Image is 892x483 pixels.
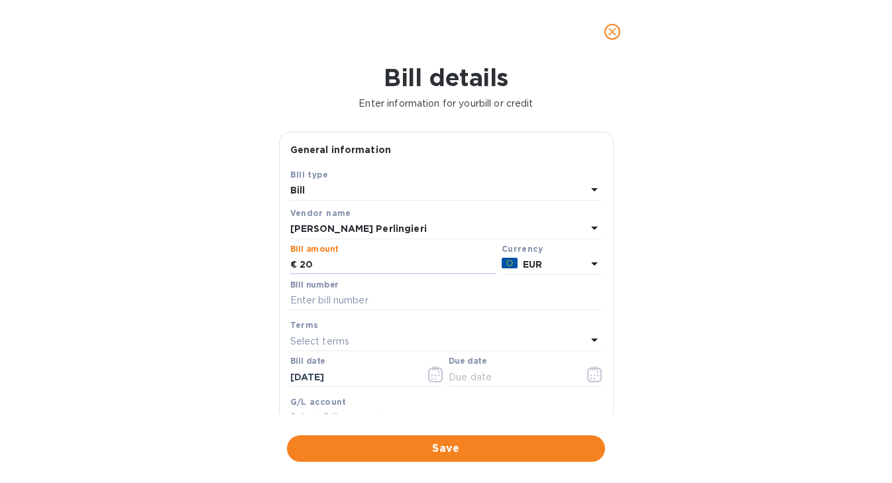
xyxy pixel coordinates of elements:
[449,367,574,387] input: Due date
[11,64,881,91] h1: Bill details
[290,411,380,425] p: Select G/L account
[11,97,881,111] p: Enter information for your bill or credit
[298,441,594,456] span: Save
[290,291,602,311] input: Enter bill number
[290,185,306,195] b: Bill
[290,358,325,366] label: Bill date
[290,367,416,387] input: Select date
[523,259,542,270] b: EUR
[290,320,319,330] b: Terms
[290,170,329,180] b: Bill type
[290,208,351,218] b: Vendor name
[449,358,486,366] label: Due date
[290,255,300,275] div: €
[596,16,628,48] button: close
[300,255,496,275] input: € Enter bill amount
[287,435,605,462] button: Save
[290,144,392,155] b: General information
[502,244,543,254] b: Currency
[290,281,338,289] label: Bill number
[290,223,427,234] b: [PERSON_NAME] Perlingieri
[290,335,350,349] p: Select terms
[290,245,338,253] label: Bill amount
[290,397,347,407] b: G/L account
